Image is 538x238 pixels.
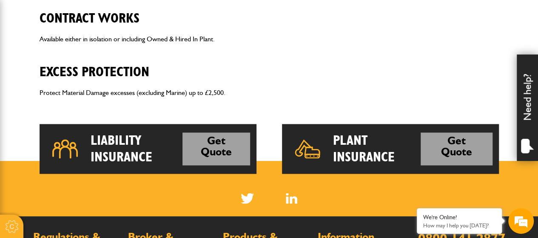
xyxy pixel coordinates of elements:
[517,54,538,161] div: Need help?
[333,132,421,165] h2: Plant Insurance
[423,222,495,229] p: How may I help you today?
[286,193,297,204] img: Linked In
[423,214,495,221] div: We're Online!
[241,193,254,204] img: Twitter
[40,87,499,98] p: Protect Material Damage excesses (excluding Marine) up to £2,500.
[286,193,297,204] a: LinkedIn
[421,132,492,165] a: Get Quote
[182,132,250,165] a: Get Quote
[40,34,499,45] p: Available either in isolation or including Owned & Hired In Plant.
[91,132,183,165] h2: Liability Insurance
[40,51,499,80] h2: Excess Protection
